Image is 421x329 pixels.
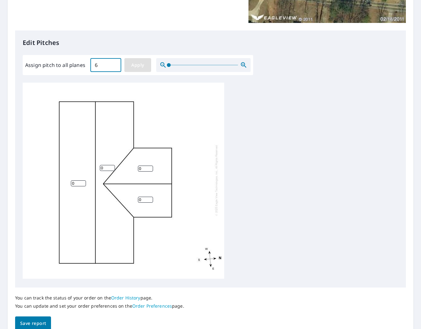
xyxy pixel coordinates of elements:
button: Apply [124,58,151,72]
span: Apply [129,61,146,69]
span: Save report [20,320,46,327]
p: Edit Pitches [23,38,398,47]
a: Order History [111,295,140,301]
a: Order Preferences [132,303,172,309]
p: You can track the status of your order on the page. [15,295,184,301]
input: 00.0 [90,56,121,74]
p: You can update and set your order preferences on the page. [15,303,184,309]
label: Assign pitch to all planes [25,61,85,69]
